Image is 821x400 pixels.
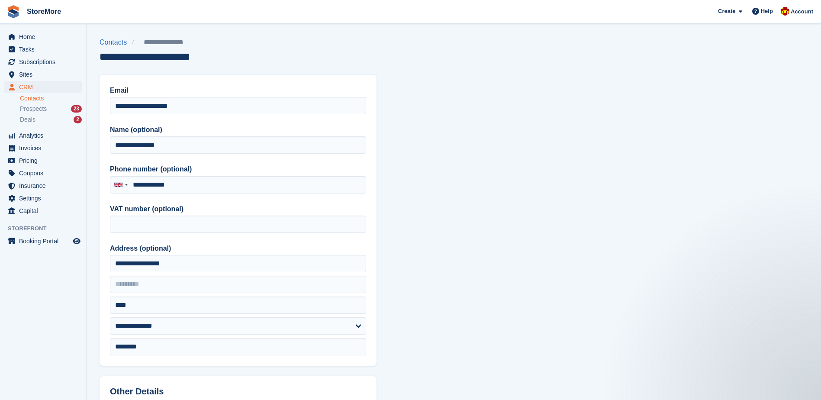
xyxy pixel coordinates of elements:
[4,155,82,167] a: menu
[19,81,71,93] span: CRM
[19,235,71,247] span: Booking Portal
[20,115,82,124] a: Deals 2
[4,180,82,192] a: menu
[19,31,71,43] span: Home
[718,7,735,16] span: Create
[4,81,82,93] a: menu
[4,68,82,81] a: menu
[20,105,47,113] span: Prospects
[7,5,20,18] img: stora-icon-8386f47178a22dfd0bd8f6a31ec36ba5ce8667c1dd55bd0f319d3a0aa187defe.svg
[19,167,71,179] span: Coupons
[8,224,86,233] span: Storefront
[19,192,71,204] span: Settings
[71,236,82,246] a: Preview store
[20,116,35,124] span: Deals
[4,129,82,142] a: menu
[20,94,82,103] a: Contacts
[4,56,82,68] a: menu
[110,204,366,214] label: VAT number (optional)
[74,116,82,123] div: 2
[781,7,789,16] img: Store More Team
[110,85,366,96] label: Email
[19,68,71,81] span: Sites
[4,167,82,179] a: menu
[4,192,82,204] a: menu
[19,56,71,68] span: Subscriptions
[4,43,82,55] a: menu
[19,142,71,154] span: Invoices
[71,105,82,113] div: 23
[19,180,71,192] span: Insurance
[110,177,130,193] div: United Kingdom: +44
[19,129,71,142] span: Analytics
[19,43,71,55] span: Tasks
[4,142,82,154] a: menu
[110,387,366,397] h2: Other Details
[23,4,64,19] a: StoreMore
[4,31,82,43] a: menu
[100,37,212,48] nav: breadcrumbs
[110,243,366,254] label: Address (optional)
[4,205,82,217] a: menu
[110,164,366,174] label: Phone number (optional)
[761,7,773,16] span: Help
[19,205,71,217] span: Capital
[4,235,82,247] a: menu
[791,7,813,16] span: Account
[100,37,132,48] a: Contacts
[19,155,71,167] span: Pricing
[110,125,366,135] label: Name (optional)
[20,104,82,113] a: Prospects 23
